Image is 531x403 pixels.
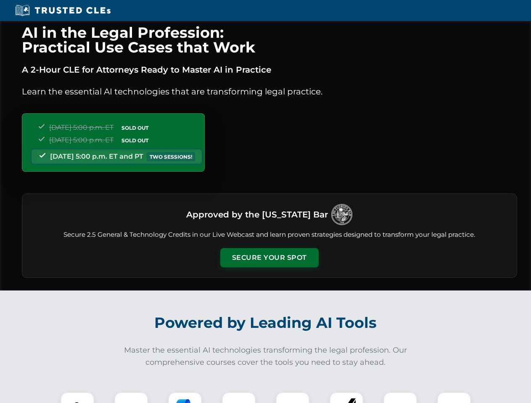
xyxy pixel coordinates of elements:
h3: Approved by the [US_STATE] Bar [186,207,328,222]
span: SOLD OUT [119,136,151,145]
span: [DATE] 5:00 p.m. ET [49,136,114,144]
p: A 2-Hour CLE for Attorneys Ready to Master AI in Practice [22,63,517,76]
p: Learn the essential AI technologies that are transforming legal practice. [22,85,517,98]
span: SOLD OUT [119,123,151,132]
h1: AI in the Legal Profession: Practical Use Cases that Work [22,25,517,55]
button: Secure Your Spot [220,248,319,267]
span: [DATE] 5:00 p.m. ET [49,123,114,131]
img: Trusted CLEs [13,4,113,17]
p: Master the essential AI technologies transforming the legal profession. Our comprehensive courses... [119,344,413,369]
p: Secure 2.5 General & Technology Credits in our Live Webcast and learn proven strategies designed ... [32,230,507,240]
h2: Powered by Leading AI Tools [33,308,499,338]
img: Logo [331,204,352,225]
